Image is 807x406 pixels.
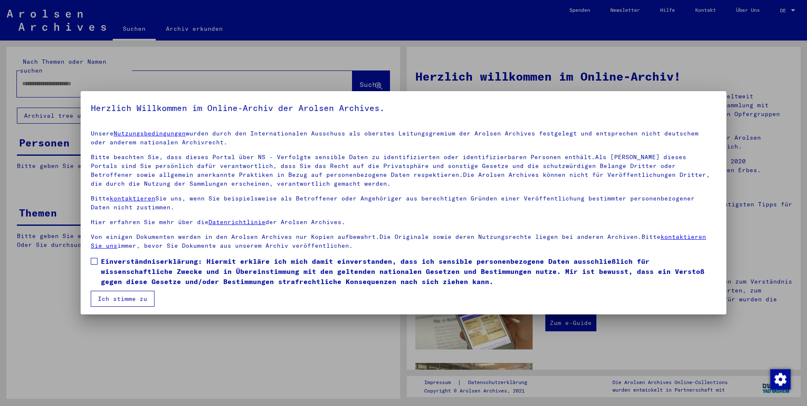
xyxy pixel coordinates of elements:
img: Zustimmung ändern [770,369,791,390]
button: Ich stimme zu [91,291,154,307]
p: Unsere wurden durch den Internationalen Ausschuss als oberstes Leitungsgremium der Arolsen Archiv... [91,129,716,147]
a: kontaktieren [110,195,155,202]
a: Datenrichtlinie [209,218,265,226]
p: Bitte beachten Sie, dass dieses Portal über NS - Verfolgte sensible Daten zu identifizierten oder... [91,153,716,188]
a: Nutzungsbedingungen [114,130,186,137]
div: Zustimmung ändern [770,369,790,389]
p: Von einigen Dokumenten werden in den Arolsen Archives nur Kopien aufbewahrt.Die Originale sowie d... [91,233,716,250]
h5: Herzlich Willkommen im Online-Archiv der Arolsen Archives. [91,101,716,115]
p: Hier erfahren Sie mehr über die der Arolsen Archives. [91,218,716,227]
span: Einverständniserklärung: Hiermit erkläre ich mich damit einverstanden, dass ich sensible personen... [101,256,716,287]
p: Bitte Sie uns, wenn Sie beispielsweise als Betroffener oder Angehöriger aus berechtigten Gründen ... [91,194,716,212]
